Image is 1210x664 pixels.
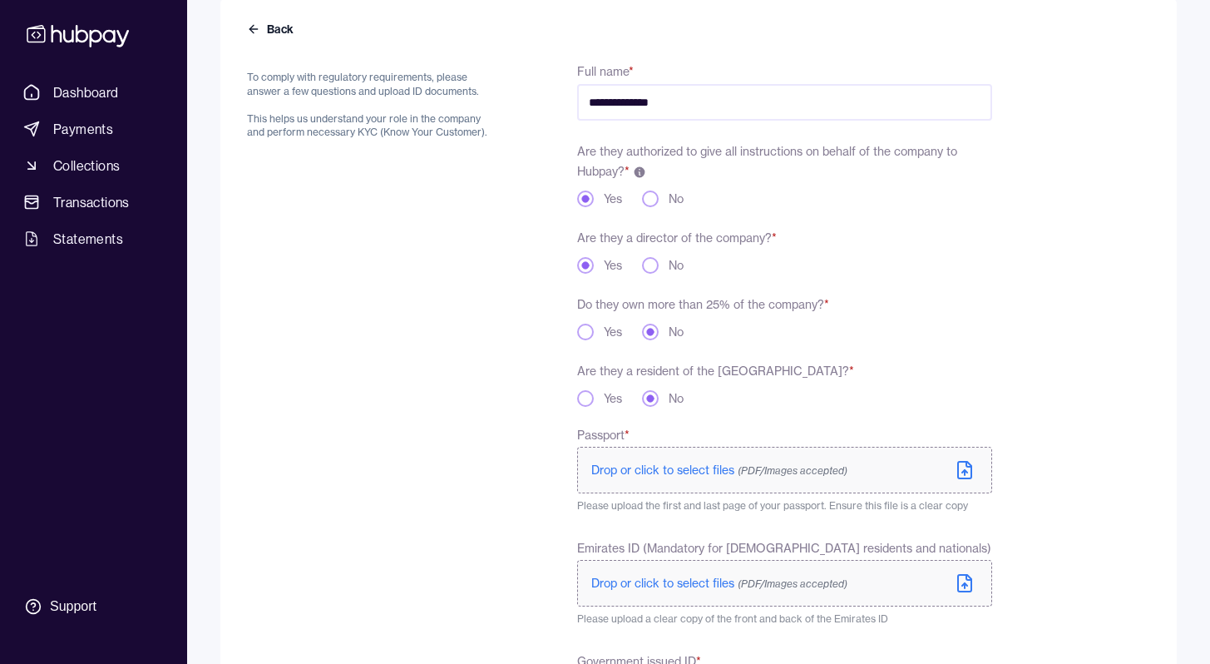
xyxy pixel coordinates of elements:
[604,257,622,274] label: Yes
[17,151,170,181] a: Collections
[577,364,854,379] label: Are they a resident of the [GEOGRAPHIC_DATA]?
[669,257,684,274] label: No
[577,64,634,79] label: Full name
[53,82,119,102] span: Dashboard
[50,597,96,616] div: Support
[577,540,992,557] label: Emirates ID (Mandatory for [DEMOGRAPHIC_DATA] residents and nationals)
[591,576,847,591] span: Drop or click to select files
[53,229,123,249] span: Statements
[669,324,684,340] label: No
[577,612,888,625] span: Please upload a clear copy of the front and back of the Emirates ID
[247,21,297,37] button: Back
[591,463,847,478] span: Drop or click to select files
[669,191,684,207] label: No
[577,427,992,443] label: Passport
[738,577,847,590] span: (PDF/Images accepted)
[53,156,120,176] span: Collections
[17,589,170,624] a: Support
[17,114,170,144] a: Payments
[604,191,622,207] label: Yes
[17,224,170,254] a: Statements
[53,192,130,212] span: Transactions
[577,144,957,179] label: Are they authorized to give all instructions on behalf of the company to Hubpay?
[604,324,622,340] label: Yes
[17,187,170,217] a: Transactions
[17,77,170,107] a: Dashboard
[669,390,684,407] label: No
[247,71,497,140] p: To comply with regulatory requirements, please answer a few questions and upload ID documents. Th...
[577,499,968,512] span: Please upload the first and last page of your passport. Ensure this file is a clear copy
[604,390,622,407] label: Yes
[53,119,113,139] span: Payments
[577,297,829,312] label: Do they own more than 25% of the company?
[577,230,777,245] label: Are they a director of the company?
[738,464,847,477] span: (PDF/Images accepted)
